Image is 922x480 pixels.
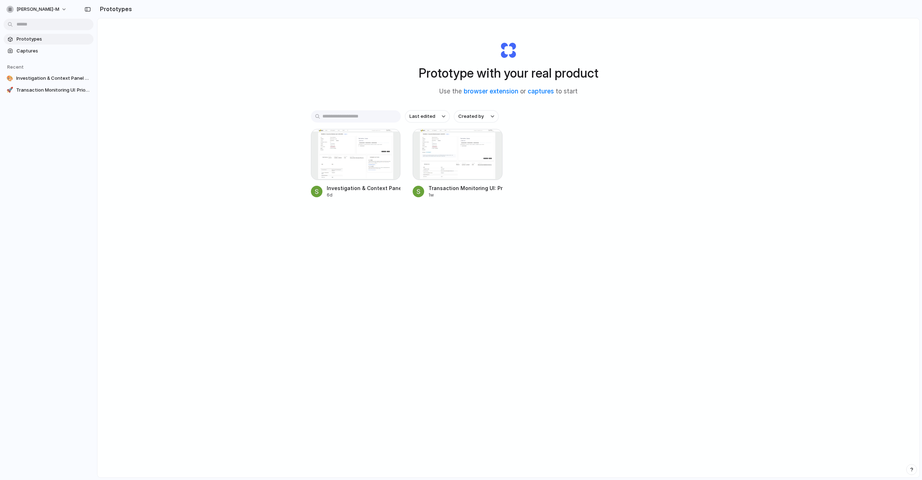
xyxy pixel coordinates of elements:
a: browser extension [464,88,518,95]
div: Investigation & Context Panel for AML Monitoring [327,184,401,192]
div: 🚀 [6,87,13,94]
a: captures [528,88,554,95]
span: Use the or to start [439,87,578,96]
div: 6d [327,192,401,198]
a: 🚀Transaction Monitoring UI: Priority Badge [4,85,93,96]
a: 🎨Investigation & Context Panel for AML Monitoring [4,73,93,84]
h1: Prototype with your real product [419,64,598,83]
button: Created by [454,110,499,123]
span: Last edited [409,113,435,120]
a: Investigation & Context Panel for AML MonitoringInvestigation & Context Panel for AML Monitoring6d [311,129,401,198]
span: Investigation & Context Panel for AML Monitoring [16,75,91,82]
a: Prototypes [4,34,93,45]
span: Recent [7,64,24,70]
button: [PERSON_NAME]-m [4,4,70,15]
span: Created by [458,113,484,120]
h2: Prototypes [97,5,132,13]
span: [PERSON_NAME]-m [17,6,59,13]
span: Captures [17,47,91,55]
span: Prototypes [17,36,91,43]
a: Captures [4,46,93,56]
span: Transaction Monitoring UI: Priority Badge [16,87,91,94]
a: Transaction Monitoring UI: Priority BadgeTransaction Monitoring UI: Priority Badge1w [413,129,503,198]
button: Last edited [405,110,450,123]
div: 1w [428,192,503,198]
div: Transaction Monitoring UI: Priority Badge [428,184,503,192]
div: 🎨 [6,75,13,82]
